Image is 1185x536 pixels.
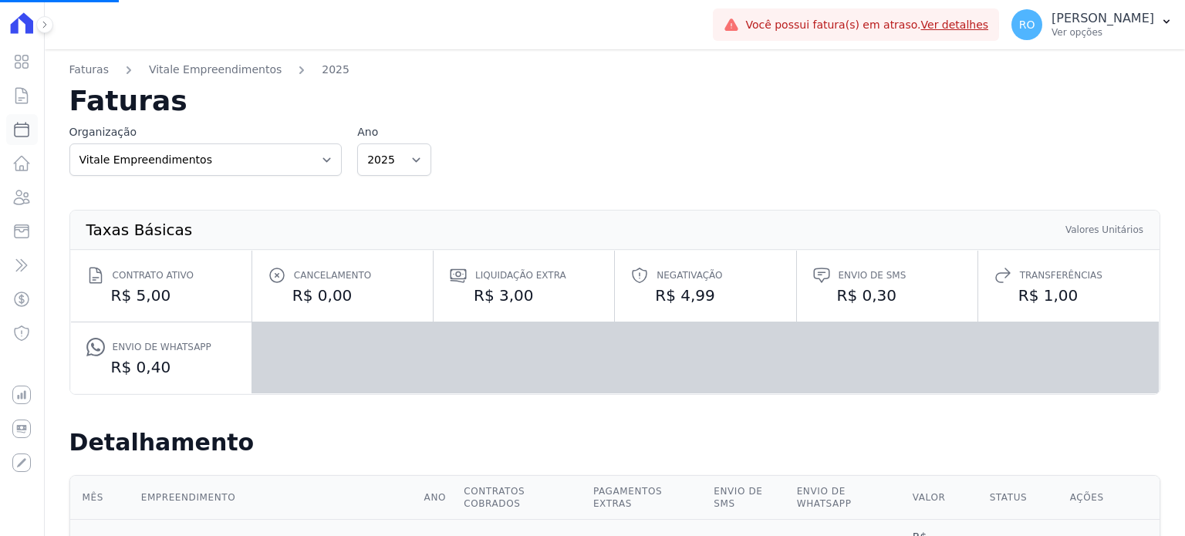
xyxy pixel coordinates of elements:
[69,62,1160,87] nav: Breadcrumb
[1052,26,1154,39] p: Ver opções
[812,285,962,306] dd: R$ 0,30
[70,476,135,520] th: Mês
[268,285,417,306] dd: R$ 0,00
[906,476,984,520] th: Valor
[457,476,587,520] th: Contratos cobrados
[322,62,349,78] a: 2025
[999,3,1185,46] button: RO [PERSON_NAME] Ver opções
[1064,476,1160,520] th: Ações
[1052,11,1154,26] p: [PERSON_NAME]
[69,87,1160,115] h2: Faturas
[149,62,282,78] a: Vitale Empreendimentos
[69,62,109,78] a: Faturas
[86,285,236,306] dd: R$ 5,00
[630,285,780,306] dd: R$ 4,99
[86,223,194,237] th: Taxas Básicas
[707,476,790,520] th: Envio de SMS
[135,476,418,520] th: Empreendimento
[113,268,194,283] span: Contrato ativo
[357,124,431,140] label: Ano
[791,476,906,520] th: Envio de Whatsapp
[1020,268,1102,283] span: Transferências
[587,476,707,520] th: Pagamentos extras
[69,124,343,140] label: Organização
[657,268,722,283] span: Negativação
[1019,19,1035,30] span: RO
[994,285,1143,306] dd: R$ 1,00
[294,268,371,283] span: Cancelamento
[86,356,236,378] dd: R$ 0,40
[113,339,211,355] span: Envio de Whatsapp
[984,476,1064,520] th: Status
[839,268,906,283] span: Envio de SMS
[745,17,988,33] span: Você possui fatura(s) em atraso.
[921,19,989,31] a: Ver detalhes
[1065,223,1144,237] th: Valores Unitários
[69,429,1160,457] h2: Detalhamento
[475,268,566,283] span: Liquidação extra
[449,285,599,306] dd: R$ 3,00
[418,476,458,520] th: Ano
